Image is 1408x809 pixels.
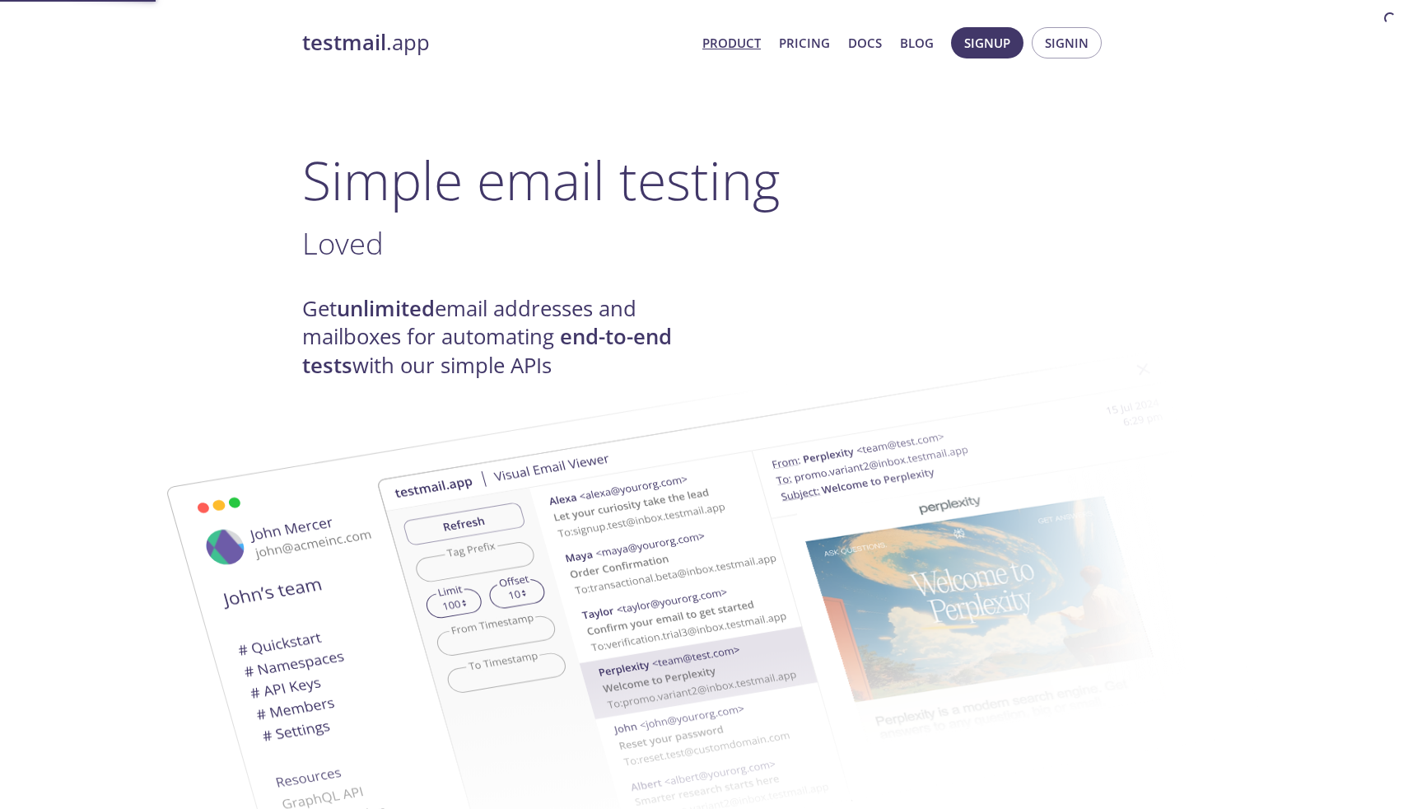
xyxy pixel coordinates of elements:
a: Pricing [779,32,830,54]
button: Signin [1032,27,1102,58]
h1: Simple email testing [302,148,1106,212]
a: Docs [848,32,882,54]
span: Signup [964,32,1010,54]
a: Product [702,32,761,54]
h4: Get email addresses and mailboxes for automating with our simple APIs [302,295,704,380]
span: Loved [302,222,384,264]
a: Blog [900,32,934,54]
a: testmail.app [302,29,689,57]
button: Signup [951,27,1023,58]
span: Signin [1045,32,1089,54]
strong: testmail [302,28,386,57]
strong: end-to-end tests [302,322,672,379]
strong: unlimited [337,294,435,323]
